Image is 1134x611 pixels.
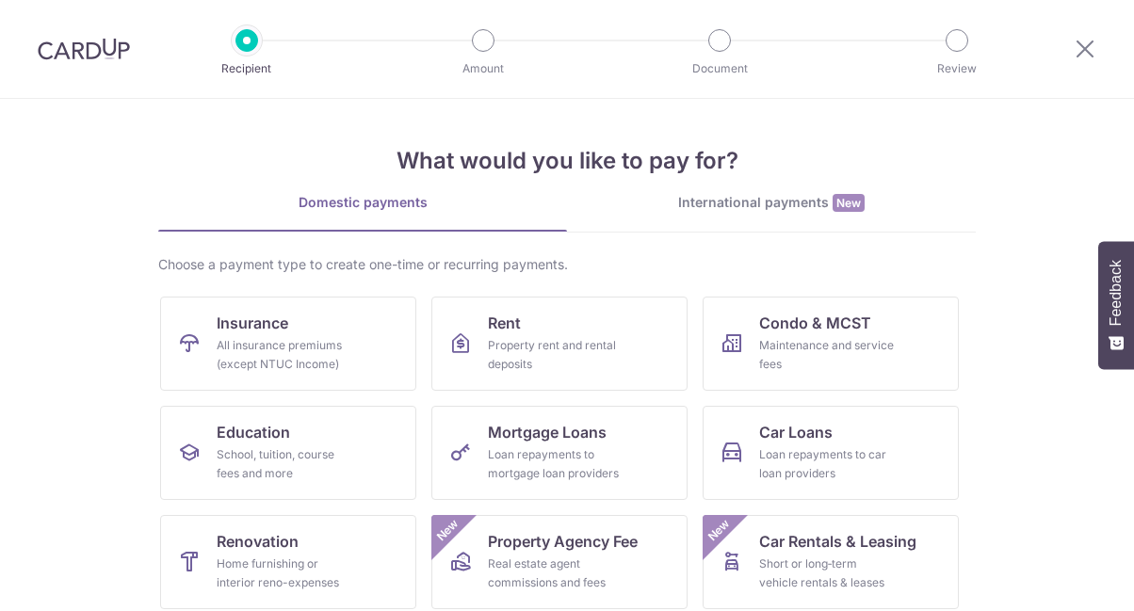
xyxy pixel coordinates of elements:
div: Real estate agent commissions and fees [488,555,624,592]
a: InsuranceAll insurance premiums (except NTUC Income) [160,297,416,391]
span: Car Rentals & Leasing [759,530,916,553]
a: RenovationHome furnishing or interior reno-expenses [160,515,416,609]
a: Property Agency FeeReal estate agent commissions and feesNew [431,515,688,609]
div: School, tuition, course fees and more [217,445,352,483]
span: New [833,194,865,212]
span: Education [217,421,290,443]
p: Review [887,59,1027,78]
span: Condo & MCST [759,312,871,334]
h4: What would you like to pay for? [158,144,976,178]
span: New [704,515,735,546]
div: Maintenance and service fees [759,336,895,374]
div: Loan repayments to car loan providers [759,445,895,483]
a: Car LoansLoan repayments to car loan providers [703,406,959,500]
div: Home furnishing or interior reno-expenses [217,555,352,592]
div: Property rent and rental deposits [488,336,624,374]
div: All insurance premiums (except NTUC Income) [217,336,352,374]
div: International payments [567,193,976,213]
a: EducationSchool, tuition, course fees and more [160,406,416,500]
p: Document [650,59,789,78]
a: Car Rentals & LeasingShort or long‑term vehicle rentals & leasesNew [703,515,959,609]
div: Short or long‑term vehicle rentals & leases [759,555,895,592]
a: RentProperty rent and rental deposits [431,297,688,391]
p: Recipient [177,59,316,78]
span: Insurance [217,312,288,334]
button: Feedback - Show survey [1098,241,1134,369]
img: CardUp [38,38,130,60]
span: Renovation [217,530,299,553]
span: Mortgage Loans [488,421,607,443]
a: Mortgage LoansLoan repayments to mortgage loan providers [431,406,688,500]
span: Feedback [1108,260,1125,326]
div: Loan repayments to mortgage loan providers [488,445,624,483]
span: Property Agency Fee [488,530,638,553]
div: Choose a payment type to create one-time or recurring payments. [158,255,976,274]
span: Rent [488,312,521,334]
div: Domestic payments [158,193,567,212]
p: Amount [413,59,553,78]
span: New [432,515,463,546]
a: Condo & MCSTMaintenance and service fees [703,297,959,391]
span: Car Loans [759,421,833,443]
